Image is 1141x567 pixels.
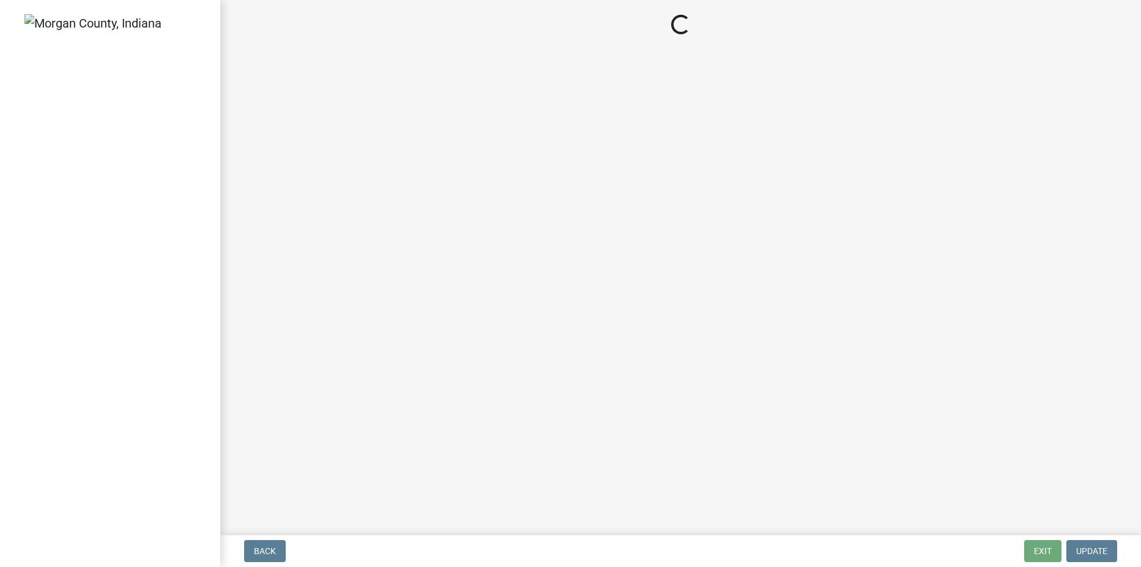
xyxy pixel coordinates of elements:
span: Back [254,546,276,556]
button: Exit [1024,540,1061,562]
span: Update [1076,546,1107,556]
button: Update [1066,540,1117,562]
img: Morgan County, Indiana [24,14,162,32]
button: Back [244,540,286,562]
